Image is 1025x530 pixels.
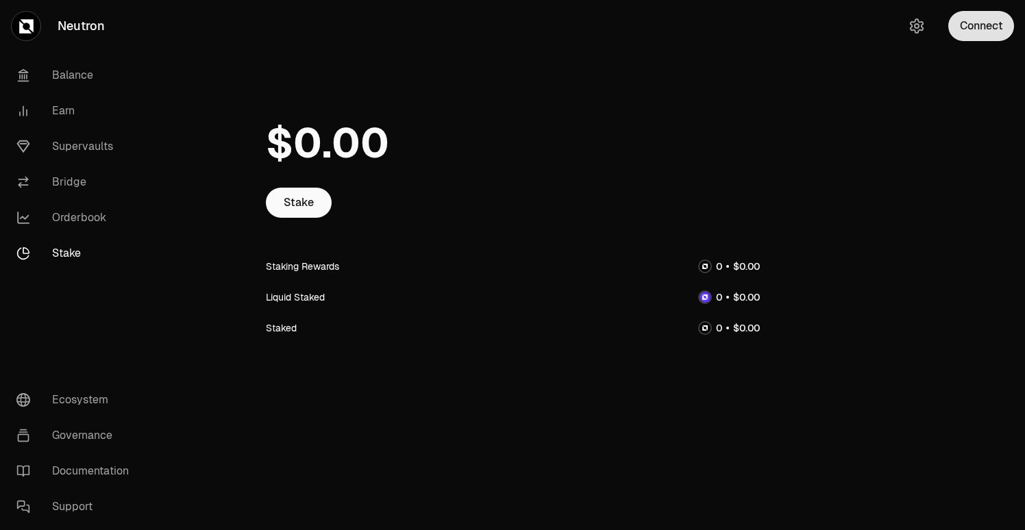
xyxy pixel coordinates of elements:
[5,129,148,164] a: Supervaults
[700,292,711,303] img: dNTRN Logo
[266,321,297,335] div: Staked
[5,93,148,129] a: Earn
[5,58,148,93] a: Balance
[5,200,148,236] a: Orderbook
[5,164,148,200] a: Bridge
[700,323,711,333] img: NTRN Logo
[266,188,332,218] a: Stake
[5,382,148,418] a: Ecosystem
[5,453,148,489] a: Documentation
[700,261,711,272] img: NTRN Logo
[266,260,339,273] div: Staking Rewards
[5,418,148,453] a: Governance
[948,11,1014,41] button: Connect
[5,236,148,271] a: Stake
[266,290,325,304] div: Liquid Staked
[5,489,148,525] a: Support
